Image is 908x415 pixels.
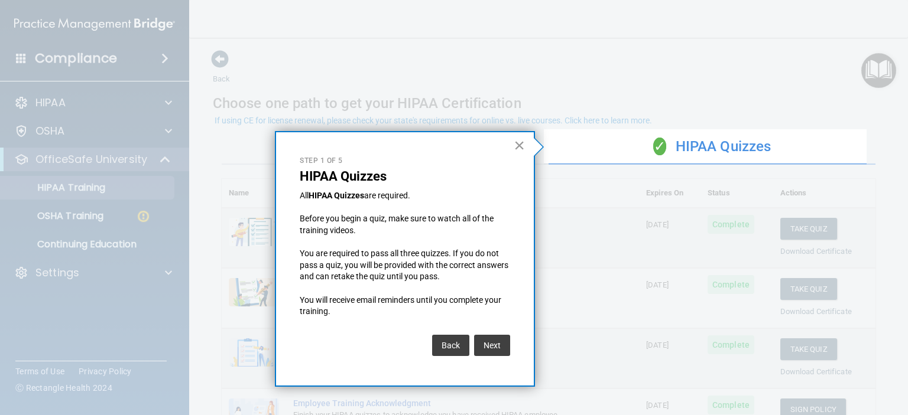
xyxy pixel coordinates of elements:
button: Close [514,136,525,155]
span: All [300,191,309,200]
strong: HIPAA Quizzes [309,191,364,200]
p: You will receive email reminders until you complete your training. [300,295,510,318]
span: are required. [364,191,410,200]
p: HIPAA Quizzes [300,169,510,184]
div: HIPAA Quizzes [549,129,875,165]
p: Step 1 of 5 [300,156,510,166]
button: Back [432,335,469,356]
p: Before you begin a quiz, make sure to watch all of the training videos. [300,213,510,236]
span: ✓ [653,138,666,155]
p: You are required to pass all three quizzes. If you do not pass a quiz, you will be provided with ... [300,248,510,283]
button: Next [474,335,510,356]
